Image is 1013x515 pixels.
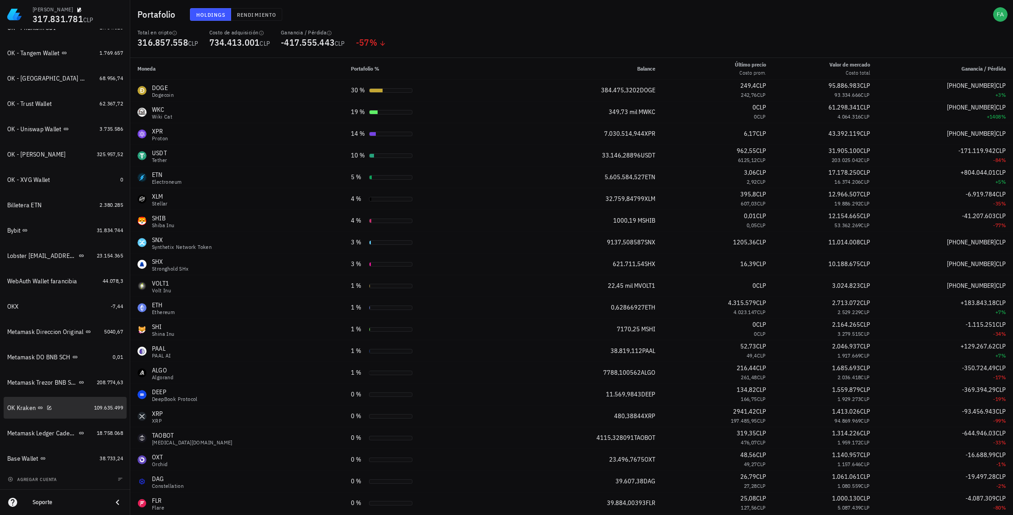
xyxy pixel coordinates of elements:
span: 2.036.418 [838,374,861,381]
span: 127,56 [741,504,757,511]
div: ETN-icon [137,173,147,182]
span: 48,56 [740,451,756,459]
a: Lobster [EMAIL_ADDRESS][DOMAIN_NAME] 23.154.365 [4,245,127,267]
span: 1.559.879 [832,386,860,394]
span: CLP [757,91,766,98]
span: 2.529.229 [838,309,861,315]
span: -16.688,99 [966,451,996,459]
span: 0,01 [113,353,123,360]
span: CLP [861,178,870,185]
div: Lobster [EMAIL_ADDRESS][DOMAIN_NAME] [7,252,77,260]
span: 49,4 [747,352,757,359]
div: -35 [885,199,1006,208]
a: OK - Trust Wallet 62.367,72 [4,93,127,114]
div: 3 % [351,259,365,269]
span: 261,48 [741,374,757,381]
span: Moneda [137,65,156,72]
span: 12.154.665 [828,212,860,220]
span: 0,62866927 [611,303,645,311]
span: CLP [996,103,1006,111]
span: 16,39 [740,260,756,268]
span: 0,01 [744,212,756,220]
span: CLP [756,281,766,290]
div: DOGE [152,83,174,92]
span: 26,79 [740,472,756,481]
div: Valor de mercado [829,61,870,69]
div: +5 [885,177,1006,186]
span: 6,17 [744,129,756,138]
span: 31.905.100 [828,147,860,155]
div: Metamask Trezor BNB SCH [7,379,77,386]
span: -6.919.784 [966,190,996,198]
span: 0 [120,176,123,183]
span: 1.769.657 [99,49,123,56]
div: Stellar [152,201,168,206]
span: CLP [996,81,1006,90]
button: agregar cuenta [5,475,61,484]
span: 1.140.957 [832,451,860,459]
div: SNX [152,235,212,244]
span: 166,75 [741,396,757,402]
th: Portafolio %: Sin ordenar. Pulse para ordenar de forma ascendente. [344,58,484,80]
span: +804.044,01 [961,168,996,176]
span: CLP [861,200,870,207]
span: 10.188.675 [828,260,860,268]
span: 476,07 [741,439,757,446]
span: 216,44 [737,364,756,372]
span: -4.087.309 [966,494,996,502]
span: % [1001,113,1006,120]
span: WKC [643,108,655,116]
div: Proton [152,136,168,141]
div: XLM-icon [137,195,147,204]
div: WebAuth Wallet farancibia [7,277,77,285]
span: % [369,36,377,48]
a: Billetera ETN 2.380.285 [4,194,127,216]
span: % [1001,222,1006,229]
a: OKX -7,44 [4,296,127,317]
span: 27,28 [744,482,757,489]
span: CLP [260,39,270,48]
span: 43.392.119 [828,129,860,138]
span: CLP [996,238,1006,246]
span: 32.759,84799 [606,195,644,203]
span: 61.298.341 [828,103,860,111]
span: 4115,328091 [596,434,634,442]
span: 22,45 mil M [608,281,639,290]
div: -57 [356,38,386,47]
span: XPR [644,129,655,138]
span: 33.146,28896 [602,151,641,159]
span: 95.886.983 [828,81,860,90]
span: 621.711,54 [613,260,644,268]
div: Metamask DO BNB SCH [7,353,71,361]
span: XLM [644,195,655,203]
span: 4.315.579 [728,299,756,307]
span: CLP [756,238,766,246]
span: CLP [996,190,1006,198]
span: 31.834.744 [97,227,123,234]
div: Metamask Direccion Original [7,328,84,336]
span: 7.030.514,944 [604,129,644,138]
span: -417.555.443 [281,36,335,48]
span: 52,73 [740,342,756,350]
span: CLP [188,39,199,48]
a: OK - Uniswap Wallet 3.735.586 [4,118,127,140]
span: 3.735.586 [99,125,123,132]
span: [PHONE_NUMBER] [947,103,996,111]
div: +1408 [885,112,1006,121]
div: OK - Trust Wallet [7,100,52,108]
h1: Portafolio [137,7,179,22]
span: 384.475,3202 [601,86,640,94]
span: -1.115.251 [966,320,996,329]
span: 5.087.439 [838,504,861,511]
span: Portafolio % [351,65,379,72]
span: +183.843,18 [961,299,996,307]
span: 2.380.285 [99,201,123,208]
div: 1 % [351,281,365,291]
span: CLP [335,39,345,48]
span: CLP [756,190,766,198]
span: 17.178.250 [828,168,860,176]
div: XPR [152,127,168,136]
span: 1.080.559 [838,482,861,489]
span: SHIB [642,216,655,224]
span: Holdings [196,11,226,18]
